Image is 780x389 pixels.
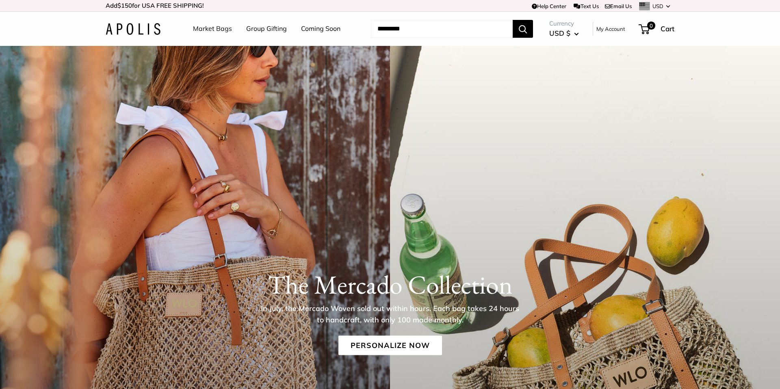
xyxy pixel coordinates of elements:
a: Coming Soon [301,23,340,35]
img: Apolis [106,23,160,35]
span: Currency [549,18,579,29]
button: USD $ [549,27,579,40]
p: In July, the Mercado Woven sold out within hours. Each bag takes 24 hours to handcraft, with only... [258,303,522,325]
h1: The Mercado Collection [106,269,674,300]
a: Help Center [532,3,566,9]
a: My Account [596,24,625,34]
span: Cart [661,24,674,33]
span: USD [652,3,663,9]
span: USD $ [549,29,570,37]
a: Group Gifting [246,23,287,35]
button: Search [513,20,533,38]
a: Text Us [574,3,598,9]
span: $150 [117,2,132,9]
a: Market Bags [193,23,232,35]
span: 0 [647,22,655,30]
a: Email Us [605,3,632,9]
input: Search... [371,20,513,38]
a: Personalize Now [338,335,442,355]
a: 0 Cart [639,22,674,35]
